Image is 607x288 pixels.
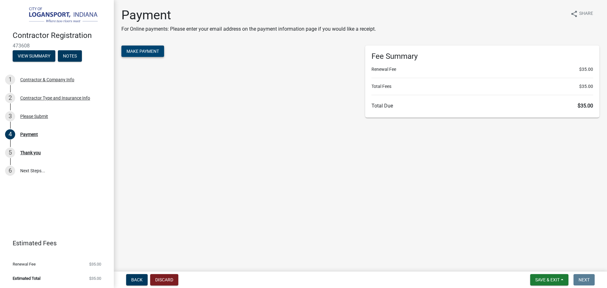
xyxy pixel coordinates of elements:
[13,31,109,40] h4: Contractor Registration
[121,46,164,57] button: Make Payment
[371,66,593,73] li: Renewal Fee
[13,276,40,280] span: Estimated Total
[570,10,578,18] i: share
[121,8,376,23] h1: Payment
[13,50,55,62] button: View Summary
[579,83,593,90] span: $35.00
[5,129,15,139] div: 4
[20,114,48,119] div: Please Submit
[20,77,74,82] div: Contractor & Company Info
[5,148,15,158] div: 5
[530,274,568,285] button: Save & Exit
[126,274,148,285] button: Back
[5,166,15,176] div: 6
[58,50,82,62] button: Notes
[121,25,376,33] p: For Online payments: Please enter your email address on the payment information page if you would...
[13,7,104,24] img: City of Logansport, Indiana
[5,93,15,103] div: 2
[13,54,55,59] wm-modal-confirm: Summary
[126,49,159,54] span: Make Payment
[13,262,36,266] span: Renewal Fee
[5,237,104,249] a: Estimated Fees
[573,274,595,285] button: Next
[150,274,178,285] button: Discard
[131,277,143,282] span: Back
[371,103,593,109] h6: Total Due
[89,262,101,266] span: $35.00
[579,10,593,18] span: Share
[579,277,590,282] span: Next
[89,276,101,280] span: $35.00
[371,52,593,61] h6: Fee Summary
[20,96,90,100] div: Contractor Type and Insurance Info
[535,277,560,282] span: Save & Exit
[371,83,593,90] li: Total Fees
[5,75,15,85] div: 1
[20,132,38,137] div: Payment
[13,43,101,49] span: 473608
[20,150,41,155] div: Thank you
[578,103,593,109] span: $35.00
[565,8,598,20] button: shareShare
[58,54,82,59] wm-modal-confirm: Notes
[5,111,15,121] div: 3
[579,66,593,73] span: $35.00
